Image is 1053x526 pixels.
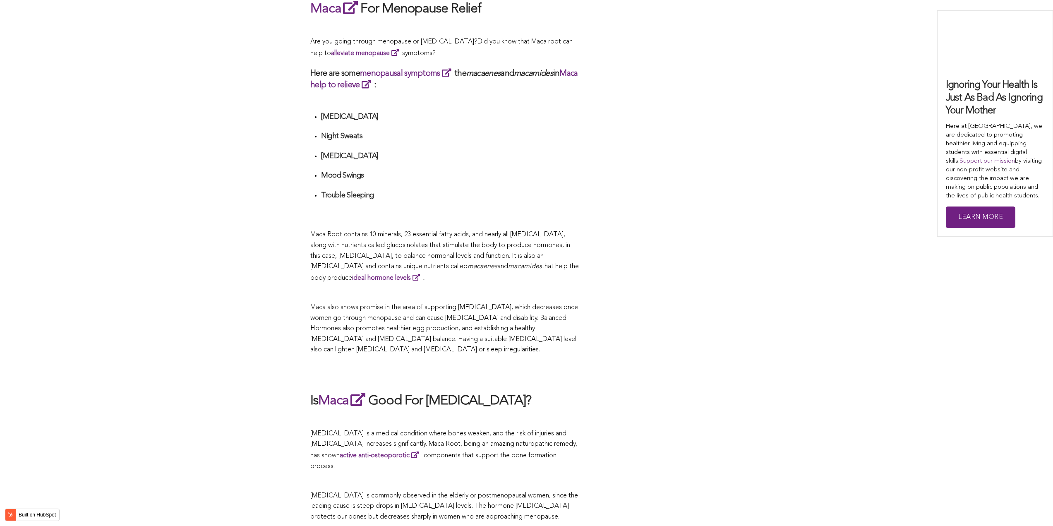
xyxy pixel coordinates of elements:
h2: Is Good For [MEDICAL_DATA]? [310,391,579,410]
a: Maca [318,394,368,408]
strong: . [352,275,425,281]
em: macamides [514,70,553,78]
h4: Mood Swings [321,171,579,180]
a: menopausal symptoms [360,70,454,78]
a: active anti-osteoporotic [340,452,422,459]
iframe: Chat Widget [1012,486,1053,526]
a: Maca help to relieve [310,70,578,89]
span: that help the body produce [310,263,579,281]
a: alleviate menopause [331,50,402,57]
em: macaenes [466,70,501,78]
label: Built on HubSpot [15,509,59,520]
a: Maca [310,2,360,16]
a: Learn More [946,207,1015,228]
h4: Night Sweats [321,132,579,141]
span: [MEDICAL_DATA] is commonly observed in the elderly or postmenopausal women, since the leading cau... [310,492,578,520]
a: ideal hormone levels [352,275,423,281]
span: and [497,263,508,270]
span: [MEDICAL_DATA] is a medical condition where bones weaken, and the risk of injuries and [MEDICAL_D... [310,430,577,470]
span: macaenes [468,263,497,270]
h4: [MEDICAL_DATA] [321,151,579,161]
span: Maca also shows promise in the area of supporting [MEDICAL_DATA], which decreases once women go t... [310,304,578,353]
h4: Trouble Sleeping [321,191,579,200]
h4: [MEDICAL_DATA] [321,112,579,122]
span: macamides [508,263,542,270]
img: HubSpot sprocket logo [5,510,15,520]
span: Are you going through menopause or [MEDICAL_DATA]? [310,38,477,45]
h3: Here are some the and in : [310,67,579,91]
span: Maca Root contains 10 minerals, 23 essential fatty acids, and nearly all [MEDICAL_DATA], along wi... [310,231,570,270]
button: Built on HubSpot [5,509,60,521]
